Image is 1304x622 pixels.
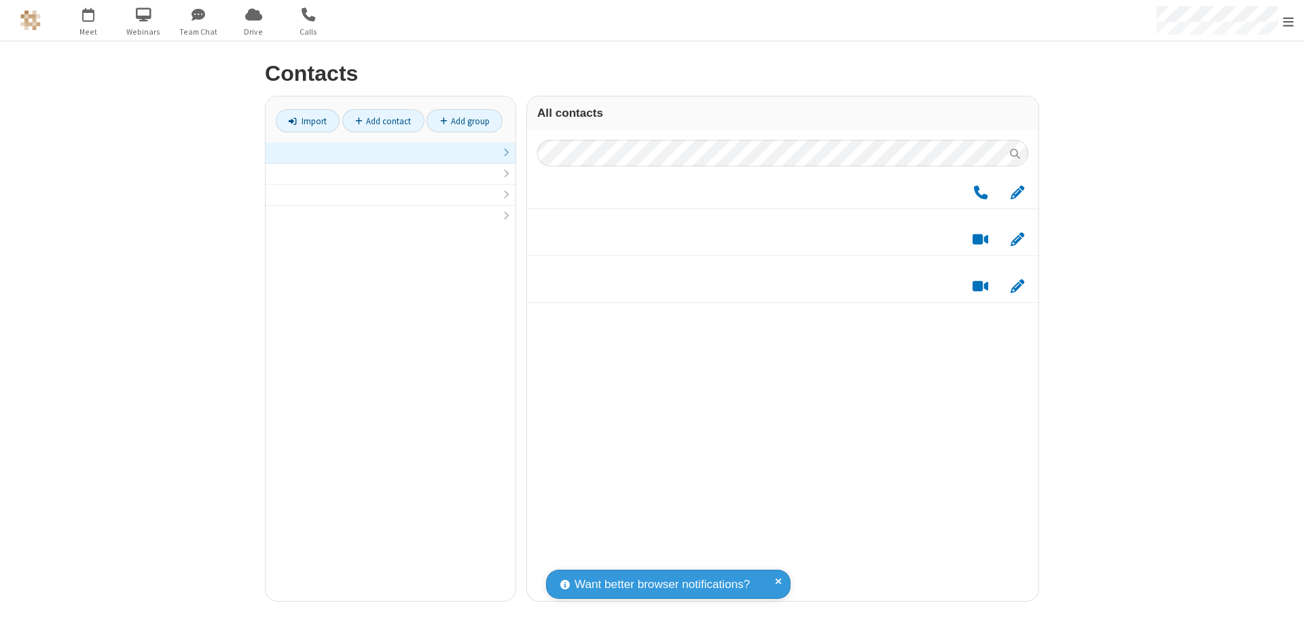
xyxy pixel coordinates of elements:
a: Add group [427,109,503,132]
span: Webinars [118,26,169,38]
button: Edit [1004,231,1030,248]
span: Team Chat [173,26,224,38]
h3: All contacts [537,107,1028,120]
span: Meet [63,26,114,38]
a: Import [276,109,340,132]
button: Call by phone [967,184,994,201]
div: grid [527,177,1038,601]
span: Want better browser notifications? [575,576,750,593]
button: Start a video meeting [967,231,994,248]
img: QA Selenium DO NOT DELETE OR CHANGE [20,10,41,31]
button: Start a video meeting [967,278,994,295]
span: Drive [228,26,279,38]
button: Edit [1004,184,1030,201]
a: Add contact [342,109,424,132]
span: Calls [283,26,334,38]
button: Edit [1004,278,1030,295]
h2: Contacts [265,62,1039,86]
